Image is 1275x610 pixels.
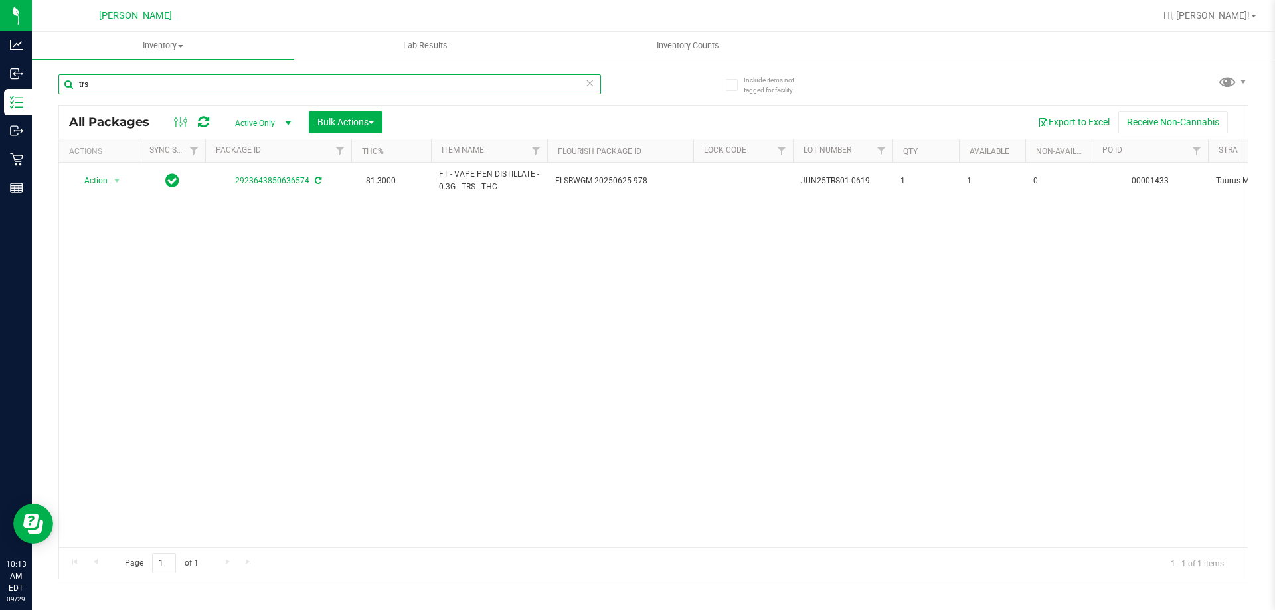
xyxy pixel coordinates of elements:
[6,558,26,594] p: 10:13 AM EDT
[32,40,294,52] span: Inventory
[309,111,382,133] button: Bulk Actions
[442,145,484,155] a: Item Name
[359,171,402,191] span: 81.3000
[1163,10,1250,21] span: Hi, [PERSON_NAME]!
[10,181,23,194] inline-svg: Reports
[294,32,556,60] a: Lab Results
[439,168,539,193] span: FT - VAPE PEN DISTILLATE - 0.3G - TRS - THC
[114,553,209,573] span: Page of 1
[216,145,261,155] a: Package ID
[1118,111,1228,133] button: Receive Non-Cannabis
[970,147,1009,156] a: Available
[69,147,133,156] div: Actions
[13,504,53,544] iframe: Resource center
[32,32,294,60] a: Inventory
[871,139,892,162] a: Filter
[1029,111,1118,133] button: Export to Excel
[1102,145,1122,155] a: PO ID
[558,147,641,156] a: Flourish Package ID
[58,74,601,94] input: Search Package ID, Item Name, SKU, Lot or Part Number...
[10,153,23,166] inline-svg: Retail
[1036,147,1095,156] a: Non-Available
[6,594,26,604] p: 09/29
[585,74,594,92] span: Clear
[771,139,793,162] a: Filter
[69,115,163,129] span: All Packages
[165,171,179,190] span: In Sync
[704,145,746,155] a: Lock Code
[10,124,23,137] inline-svg: Outbound
[903,147,918,156] a: Qty
[744,75,810,95] span: Include items not tagged for facility
[385,40,466,52] span: Lab Results
[72,171,108,190] span: Action
[183,139,205,162] a: Filter
[1132,176,1169,185] a: 00001433
[362,147,384,156] a: THC%
[317,117,374,127] span: Bulk Actions
[149,145,201,155] a: Sync Status
[10,38,23,52] inline-svg: Analytics
[801,175,885,187] span: JUN25TRS01-0619
[1186,139,1208,162] a: Filter
[99,10,172,21] span: [PERSON_NAME]
[329,139,351,162] a: Filter
[1160,553,1234,573] span: 1 - 1 of 1 items
[10,96,23,109] inline-svg: Inventory
[1033,175,1084,187] span: 0
[639,40,737,52] span: Inventory Counts
[525,139,547,162] a: Filter
[313,176,321,185] span: Sync from Compliance System
[900,175,951,187] span: 1
[152,553,176,573] input: 1
[235,176,309,185] a: 2923643850636574
[556,32,819,60] a: Inventory Counts
[109,171,126,190] span: select
[1219,145,1246,155] a: Strain
[10,67,23,80] inline-svg: Inbound
[555,175,685,187] span: FLSRWGM-20250625-978
[804,145,851,155] a: Lot Number
[967,175,1017,187] span: 1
